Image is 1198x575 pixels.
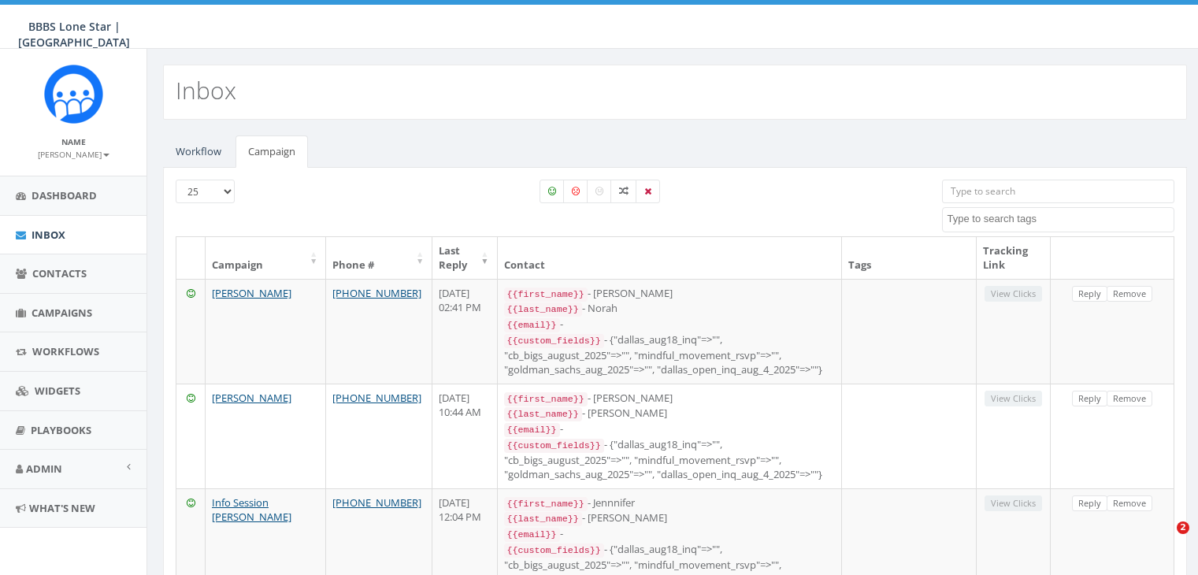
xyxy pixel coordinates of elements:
[332,391,421,405] a: [PHONE_NUMBER]
[1072,391,1107,407] a: Reply
[504,526,836,542] div: -
[176,77,236,103] h2: Inbox
[504,543,604,558] code: {{custom_fields}}
[504,497,588,511] code: {{first_name}}
[504,287,588,302] code: {{first_name}}
[504,318,560,332] code: {{email}}
[38,147,109,161] a: [PERSON_NAME]
[540,180,565,203] label: Positive
[212,495,291,525] a: Info Session [PERSON_NAME]
[504,317,836,332] div: -
[163,135,234,168] a: Workflow
[504,512,582,526] code: {{last_name}}
[32,266,87,280] span: Contacts
[610,180,637,203] label: Mixed
[504,301,836,317] div: - Norah
[504,437,836,482] div: - {"dallas_aug18_inq"=>"", "cb_bigs_august_2025"=>"", "mindful_movement_rsvp"=>"", "goldman_sachs...
[1107,391,1152,407] a: Remove
[563,180,588,203] label: Negative
[432,279,497,384] td: [DATE] 02:41 PM
[942,180,1174,203] input: Type to search
[504,423,560,437] code: {{email}}
[1072,286,1107,302] a: Reply
[29,501,95,515] span: What's New
[498,237,843,279] th: Contact
[236,135,308,168] a: Campaign
[206,237,326,279] th: Campaign: activate to sort column ascending
[504,510,836,526] div: - [PERSON_NAME]
[504,286,836,302] div: - [PERSON_NAME]
[504,406,836,421] div: - [PERSON_NAME]
[504,439,604,453] code: {{custom_fields}}
[212,391,291,405] a: [PERSON_NAME]
[32,306,92,320] span: Campaigns
[842,237,977,279] th: Tags
[504,334,604,348] code: {{custom_fields}}
[504,302,582,317] code: {{last_name}}
[1144,521,1182,559] iframe: Intercom live chat
[32,188,97,202] span: Dashboard
[212,286,291,300] a: [PERSON_NAME]
[35,384,80,398] span: Widgets
[504,407,582,421] code: {{last_name}}
[977,237,1051,279] th: Tracking Link
[636,180,660,203] label: Removed
[31,423,91,437] span: Playbooks
[504,391,836,406] div: - [PERSON_NAME]
[326,237,432,279] th: Phone #: activate to sort column ascending
[44,65,103,124] img: Rally_Corp_Icon.png
[1072,495,1107,512] a: Reply
[504,332,836,377] div: - {"dallas_aug18_inq"=>"", "cb_bigs_august_2025"=>"", "mindful_movement_rsvp"=>"", "goldman_sachs...
[504,495,836,511] div: - Jennnifer
[432,384,497,488] td: [DATE] 10:44 AM
[1177,521,1189,534] span: 2
[18,19,130,50] span: BBBS Lone Star | [GEOGRAPHIC_DATA]
[587,180,612,203] label: Neutral
[504,392,588,406] code: {{first_name}}
[61,136,86,147] small: Name
[432,237,497,279] th: Last Reply: activate to sort column ascending
[1107,286,1152,302] a: Remove
[1107,495,1152,512] a: Remove
[504,528,560,542] code: {{email}}
[32,344,99,358] span: Workflows
[38,149,109,160] small: [PERSON_NAME]
[947,212,1174,226] textarea: Search
[504,421,836,437] div: -
[332,495,421,510] a: [PHONE_NUMBER]
[26,462,62,476] span: Admin
[32,228,65,242] span: Inbox
[332,286,421,300] a: [PHONE_NUMBER]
